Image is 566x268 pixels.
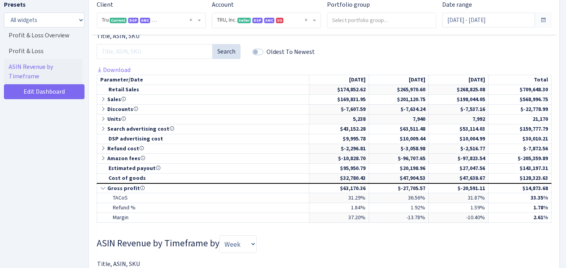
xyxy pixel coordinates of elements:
label: Oldest To Newest [266,47,315,57]
span: US [276,18,283,23]
td: $265,970.60 [369,85,429,94]
td: Refund cost [97,144,309,153]
td: TACoS [97,193,309,203]
span: TRU, Inc. <span class="badge badge-success">Seller</span><span class="badge badge-primary">DSP</s... [212,13,321,28]
td: $-3,058.98 [369,144,429,153]
td: 1.59% [428,203,488,213]
td: Sales [97,94,309,104]
td: 31.29% [309,193,369,203]
td: $-20,591.11 [428,183,488,193]
td: $-2,516.77 [428,144,488,153]
td: $-7,607.59 [309,104,369,114]
td: 5,238 [309,114,369,124]
td: Discounts [97,104,309,114]
td: $47,904.53 [369,173,429,183]
td: $-10,828.70 [309,153,369,163]
span: TRU, Inc. <span class="badge badge-success">Seller</span><span class="badge badge-primary">DSP</s... [217,16,311,24]
td: $27,047.56 [428,163,488,173]
td: $-96,707.65 [369,153,429,163]
td: $169,831.95 [309,94,369,104]
td: $-7,537.16 [428,104,488,114]
td: 36.56% [369,193,429,203]
a: Profit & Loss Overview [4,28,83,43]
span: DSP [252,18,263,23]
td: $14,873.68 [488,183,551,193]
td: 7,992 [428,114,488,124]
td: $53,114.03 [428,124,488,134]
td: 37.20% [309,213,369,223]
td: $-205,359.89 [488,153,551,163]
span: AMC [264,18,274,23]
input: Select portfolio group... [327,13,436,27]
td: $-7,634.24 [369,104,429,114]
td: $63,170.36 [309,183,369,193]
span: [DATE] [349,76,366,83]
a: Download [97,66,130,74]
td: Total [488,75,551,85]
td: 1.84% [309,203,369,213]
span: [DATE] [469,76,485,83]
a: ASIN Revenue by Timeframe [4,59,83,84]
td: -10.40% [428,213,488,223]
td: Retail Sales [97,85,309,94]
td: $32,780.43 [309,173,369,183]
span: [DATE] [409,76,425,83]
td: $-7,872.56 [488,144,551,153]
td: Margin [97,213,309,223]
button: Search [212,44,241,59]
td: $-2,296.81 [309,144,369,153]
td: Gross profit [97,183,309,193]
span: Ask [PERSON_NAME] [152,18,193,23]
span: Current [110,18,127,23]
td: $43,152.28 [309,124,369,134]
td: $198,044.05 [428,94,488,104]
td: $9,995.78 [309,134,369,144]
span: AMC [140,18,150,23]
td: -13.78% [369,213,429,223]
td: $159,777.79 [488,124,551,134]
td: Cost of goods [97,173,309,183]
td: $-27,705.57 [369,183,429,193]
td: 2.61% [488,213,551,223]
td: $20,198.96 [369,163,429,173]
td: 33.35% [488,193,551,203]
td: Parameter/Date [97,75,309,85]
td: $143,197.31 [488,163,551,173]
a: Profit & Loss [4,43,83,59]
td: $174,852.62 [309,85,369,94]
td: DSP advertising cost [97,134,309,144]
td: Search advertising cost [97,124,309,134]
span: Remove all items [189,16,192,24]
a: Edit Dashboard [4,84,85,99]
td: $47,638.67 [428,173,488,183]
span: Seller [237,18,251,23]
span: DSP [128,18,138,23]
td: Estimated payout [97,163,309,173]
td: $10,004.99 [428,134,488,144]
td: 7,940 [369,114,429,124]
label: Title, ASIN, SKU [97,31,140,41]
td: Amazon fees [97,153,309,163]
td: Refund % [97,203,309,213]
td: 1.92% [369,203,429,213]
td: $95,950.79 [309,163,369,173]
td: $30,010.21 [488,134,551,144]
span: Remove all items [305,16,307,24]
td: $268,825.08 [428,85,488,94]
td: Units [97,114,309,124]
td: $63,511.48 [369,124,429,134]
span: Tru <span class="badge badge-success">Current</span><span class="badge badge-primary">DSP</span><... [102,16,196,24]
span: Tru <span class="badge badge-success">Current</span><span class="badge badge-primary">DSP</span><... [97,13,206,28]
span: Ask [PERSON_NAME] [153,18,192,23]
td: 1.78% [488,203,551,213]
td: $201,120.75 [369,94,429,104]
td: $-97,823.54 [428,153,488,163]
td: $709,648.30 [488,85,551,94]
td: $568,996.75 [488,94,551,104]
h3: Widget #29 [97,235,551,253]
input: Title, ASIN, SKU [97,44,213,59]
td: $-22,778.99 [488,104,551,114]
td: 31.87% [428,193,488,203]
td: 21,170 [488,114,551,124]
td: $10,009.44 [369,134,429,144]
